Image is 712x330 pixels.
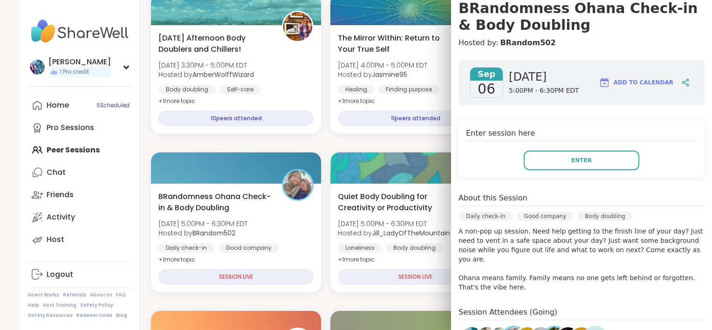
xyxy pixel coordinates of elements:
[28,302,39,309] a: Help
[47,100,69,110] div: Home
[372,228,450,238] b: Jill_LadyOfTheMountain
[459,192,527,204] h4: About this Session
[28,312,73,319] a: Safety Resources
[28,94,132,117] a: Home5Scheduled
[47,167,66,178] div: Chat
[338,85,375,94] div: Healing
[28,263,132,286] a: Logout
[614,78,673,87] span: Add to Calendar
[158,61,254,70] span: [DATE] 3:30PM - 5:00PM EDT
[283,171,312,199] img: BRandom502
[158,85,216,94] div: Body doubling
[158,243,214,253] div: Daily check-in
[378,85,439,94] div: Finding purpose
[28,161,132,184] a: Chat
[28,292,59,298] a: How It Works
[517,212,574,221] div: Good company
[459,212,513,221] div: Daily check-in
[386,243,443,253] div: Body doubling
[47,212,75,222] div: Activity
[478,81,495,97] span: 06
[466,128,697,141] h4: Enter session here
[90,292,112,298] a: About Us
[60,68,89,76] span: 1 Pro credit
[338,33,451,55] span: The Mirror Within: Return to Your True Self
[372,70,407,79] b: Jasmine95
[470,68,503,81] span: Sep
[28,117,132,139] a: Pro Sessions
[338,110,493,126] div: 11 peers attended
[338,269,493,285] div: SESSION LIVE
[47,269,73,280] div: Logout
[47,123,94,133] div: Pro Sessions
[577,212,632,221] div: Body doubling
[158,191,272,213] span: BRandomness Ohana Check-in & Body Doubling
[47,234,64,245] div: Host
[28,228,132,251] a: Host
[571,156,592,165] span: Enter
[28,206,132,228] a: Activity
[524,151,639,170] button: Enter
[28,184,132,206] a: Friends
[500,37,555,48] a: BRandom502
[338,228,450,238] span: Hosted by
[48,57,111,67] div: [PERSON_NAME]
[283,12,312,41] img: AmberWolffWizard
[116,292,126,298] a: FAQ
[219,85,261,94] div: Self-care
[338,243,382,253] div: Loneliness
[158,110,314,126] div: 10 peers attended
[192,70,254,79] b: AmberWolffWizard
[158,219,247,228] span: [DATE] 5:00PM - 6:30PM EDT
[459,227,705,292] p: A non-pop up session. Need help getting to the finish line of your day? Just need to vent in a sa...
[158,70,254,79] span: Hosted by
[338,70,427,79] span: Hosted by
[595,71,678,94] button: Add to Calendar
[218,243,279,253] div: Good company
[158,228,247,238] span: Hosted by
[76,312,112,319] a: Redeem Code
[338,219,450,228] span: [DATE] 5:00PM - 6:30PM EDT
[47,190,74,200] div: Friends
[28,15,132,48] img: ShareWell Nav Logo
[116,312,127,319] a: Blog
[509,69,579,84] span: [DATE]
[599,77,610,88] img: ShareWell Logomark
[63,292,86,298] a: Referrals
[509,86,579,96] span: 5:00PM - 6:30PM EDT
[96,102,130,109] span: 5 Scheduled
[459,37,705,48] h4: Hosted by:
[459,307,705,320] h4: Session Attendees (Going)
[158,269,314,285] div: SESSION LIVE
[338,61,427,70] span: [DATE] 4:00PM - 5:00PM EDT
[338,191,451,213] span: Quiet Body Doubling for Creativity or Productivity
[192,228,235,238] b: BRandom502
[30,60,45,75] img: hollyjanicki
[43,302,76,309] a: Host Training
[158,33,272,55] span: [DATE] Afternoon Body Doublers and Chillers!
[80,302,113,309] a: Safety Policy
